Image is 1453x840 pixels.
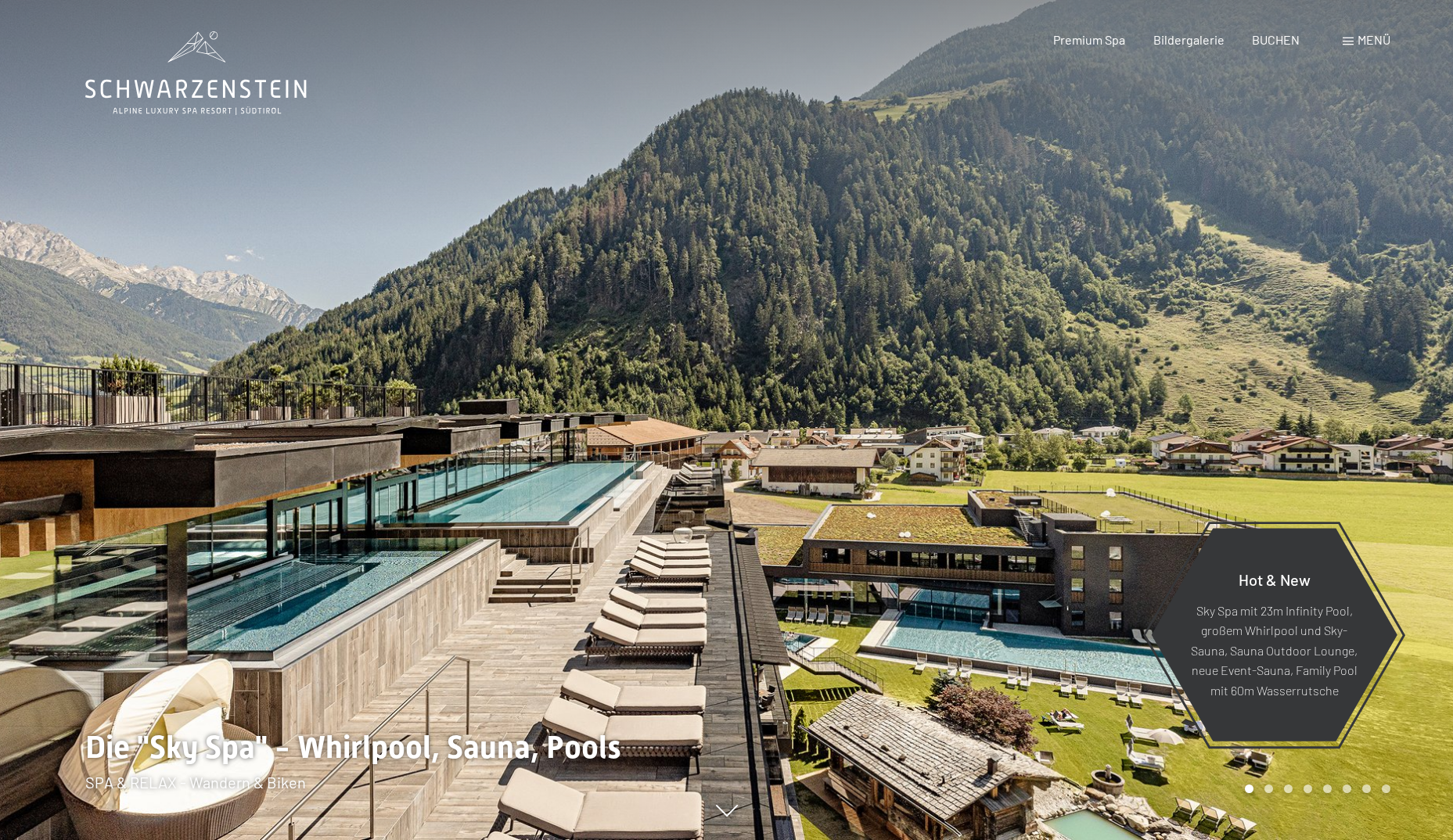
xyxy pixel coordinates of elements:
[1264,784,1273,793] div: Carousel Page 2
[1362,784,1371,793] div: Carousel Page 7
[1284,784,1293,793] div: Carousel Page 3
[1343,784,1351,793] div: Carousel Page 6
[1153,32,1225,47] a: Bildergalerie
[1382,784,1390,793] div: Carousel Page 8
[1245,784,1253,793] div: Carousel Page 1 (Current Slide)
[1189,600,1359,700] p: Sky Spa mit 23m Infinity Pool, großem Whirlpool und Sky-Sauna, Sauna Outdoor Lounge, neue Event-S...
[1053,32,1125,47] a: Premium Spa
[1150,527,1398,742] a: Hot & New Sky Spa mit 23m Infinity Pool, großem Whirlpool und Sky-Sauna, Sauna Outdoor Lounge, ne...
[1239,569,1311,588] span: Hot & New
[1252,32,1300,47] a: BUCHEN
[1239,784,1390,793] div: Carousel Pagination
[1304,784,1312,793] div: Carousel Page 4
[1358,32,1390,47] span: Menü
[1323,784,1332,793] div: Carousel Page 5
